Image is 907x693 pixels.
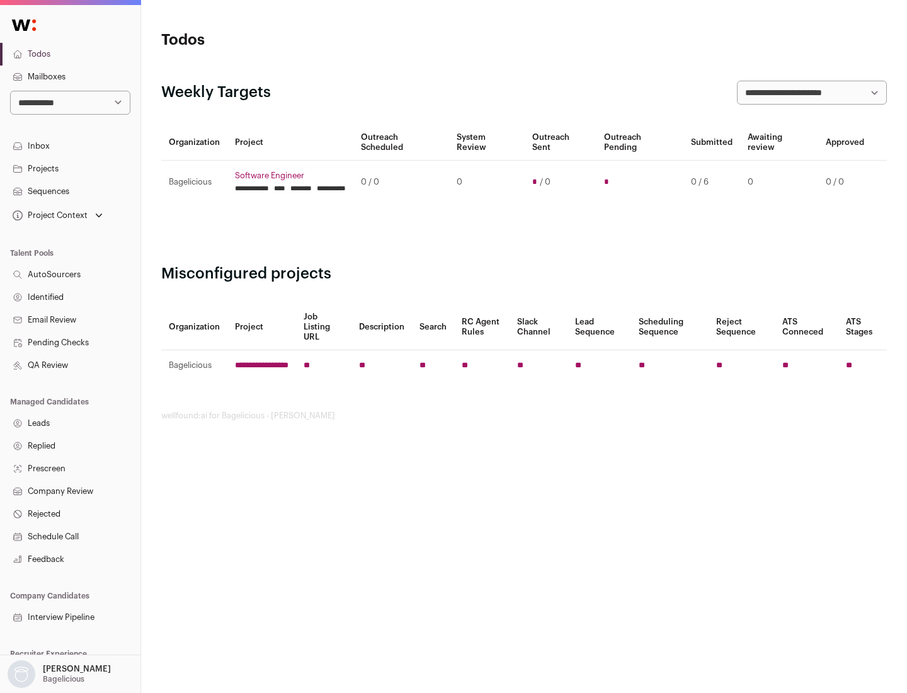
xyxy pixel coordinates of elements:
[596,125,683,161] th: Outreach Pending
[683,161,740,204] td: 0 / 6
[161,30,403,50] h1: Todos
[10,210,88,220] div: Project Context
[227,125,353,161] th: Project
[353,125,449,161] th: Outreach Scheduled
[161,350,227,381] td: Bagelicious
[740,125,818,161] th: Awaiting review
[5,660,113,688] button: Open dropdown
[161,304,227,350] th: Organization
[525,125,597,161] th: Outreach Sent
[5,13,43,38] img: Wellfound
[161,161,227,204] td: Bagelicious
[709,304,775,350] th: Reject Sequence
[818,161,872,204] td: 0 / 0
[10,207,105,224] button: Open dropdown
[161,411,887,421] footer: wellfound:ai for Bagelicious - [PERSON_NAME]
[775,304,838,350] th: ATS Conneced
[510,304,568,350] th: Slack Channel
[818,125,872,161] th: Approved
[683,125,740,161] th: Submitted
[454,304,509,350] th: RC Agent Rules
[449,125,524,161] th: System Review
[161,83,271,103] h2: Weekly Targets
[353,161,449,204] td: 0 / 0
[540,177,550,187] span: / 0
[296,304,351,350] th: Job Listing URL
[568,304,631,350] th: Lead Sequence
[631,304,709,350] th: Scheduling Sequence
[8,660,35,688] img: nopic.png
[43,674,84,684] p: Bagelicious
[161,264,887,284] h2: Misconfigured projects
[838,304,887,350] th: ATS Stages
[412,304,454,350] th: Search
[235,171,346,181] a: Software Engineer
[351,304,412,350] th: Description
[43,664,111,674] p: [PERSON_NAME]
[227,304,296,350] th: Project
[449,161,524,204] td: 0
[161,125,227,161] th: Organization
[740,161,818,204] td: 0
